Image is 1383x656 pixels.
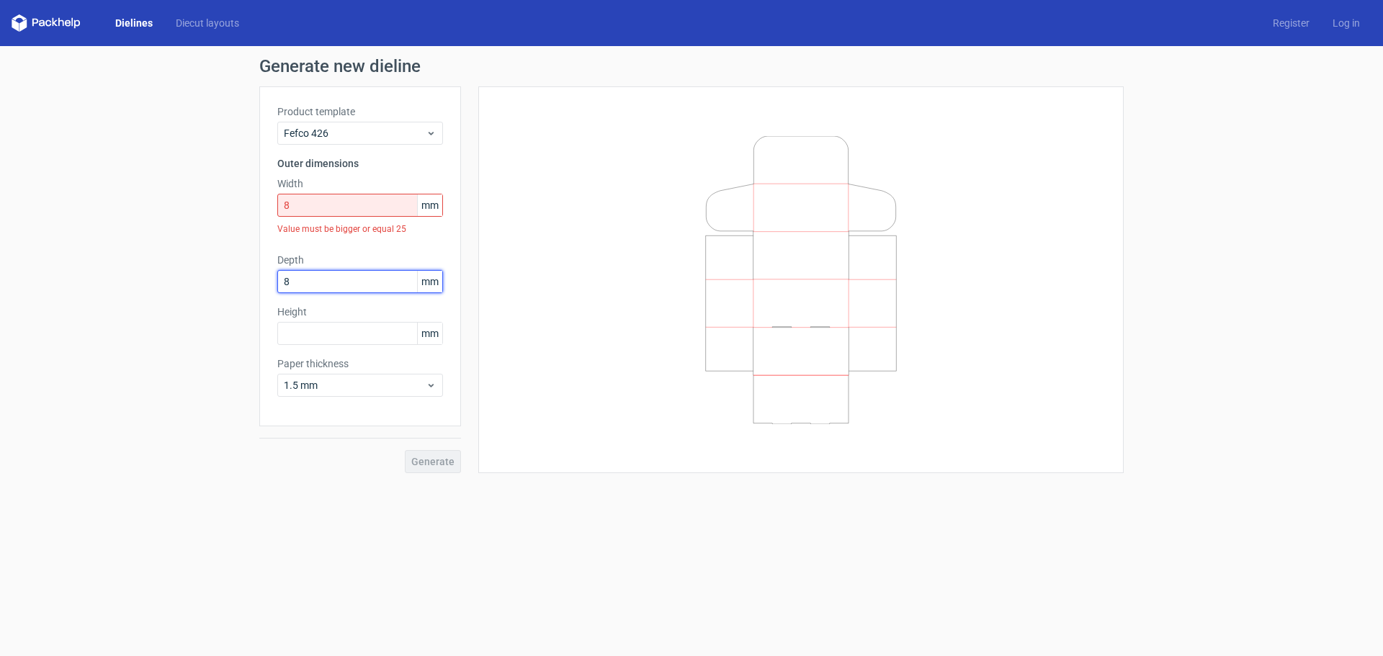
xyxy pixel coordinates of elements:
[417,194,442,216] span: mm
[164,16,251,30] a: Diecut layouts
[277,156,443,171] h3: Outer dimensions
[1261,16,1321,30] a: Register
[259,58,1124,75] h1: Generate new dieline
[277,176,443,191] label: Width
[277,253,443,267] label: Depth
[417,271,442,292] span: mm
[104,16,164,30] a: Dielines
[277,356,443,371] label: Paper thickness
[284,126,426,140] span: Fefco 426
[284,378,426,392] span: 1.5 mm
[277,305,443,319] label: Height
[417,323,442,344] span: mm
[277,104,443,119] label: Product template
[277,217,443,241] div: Value must be bigger or equal 25
[1321,16,1371,30] a: Log in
